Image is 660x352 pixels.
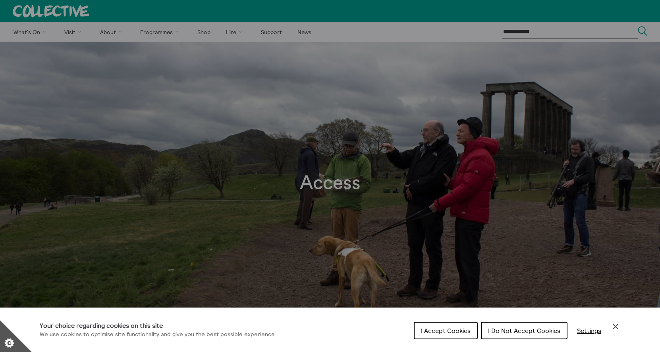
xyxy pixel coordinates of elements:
p: We use cookies to optimise site functionality and give you the best possible experience. [40,330,276,339]
span: I Accept Cookies [421,327,471,335]
span: I Do Not Accept Cookies [488,327,560,335]
button: Settings [571,323,608,339]
button: Close Cookie Control [611,322,620,331]
button: I Do Not Accept Cookies [481,322,567,339]
h1: Your choice regarding cookies on this site [40,321,276,330]
span: Settings [577,327,601,335]
button: I Accept Cookies [414,322,478,339]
